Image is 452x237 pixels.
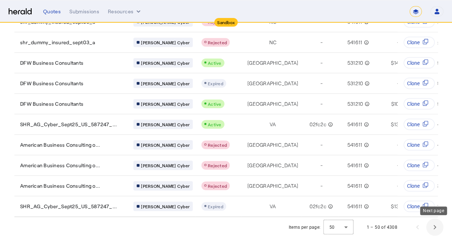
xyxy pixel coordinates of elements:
[347,100,363,108] span: 531210
[141,60,190,66] span: [PERSON_NAME] Cyber
[20,39,95,46] span: shr_dummy_insured_sept03_a
[320,182,322,190] span: -
[363,80,369,87] mat-icon: info_outline
[269,39,277,46] span: NC
[394,121,405,128] span: 1390
[347,203,362,210] span: 541611
[362,141,369,149] mat-icon: info_outline
[407,162,420,169] span: Clone
[397,39,399,46] span: -
[363,100,369,108] mat-icon: info_outline
[391,59,394,67] span: $
[320,39,322,46] span: -
[141,101,190,107] span: [PERSON_NAME] Cyber
[347,80,363,87] span: 531210
[397,141,399,149] span: -
[347,121,362,128] span: 541611
[20,121,117,128] span: SHR_AG_Cyber_Sept25_US_587247_...
[141,40,190,45] span: [PERSON_NAME] Cyber
[407,59,420,67] span: Clone
[407,39,420,46] span: Clone
[20,141,100,149] span: American Business Consulting o...
[362,203,369,210] mat-icon: info_outline
[247,141,298,149] span: [GEOGRAPHIC_DATA]
[327,121,333,128] mat-icon: info_outline
[320,100,322,108] span: -
[327,203,333,210] mat-icon: info_outline
[310,203,327,210] span: 02fc2c
[270,203,276,210] span: VA
[69,8,99,15] div: Submissions
[407,141,420,149] span: Clone
[141,183,190,189] span: [PERSON_NAME] Cyber
[320,162,322,169] span: -
[208,40,227,45] span: Rejected
[403,160,435,171] button: Clone
[9,8,32,15] img: Herald Logo
[347,141,362,149] span: 541611
[20,100,83,108] span: DFW Business Consultants
[141,122,190,127] span: [PERSON_NAME] Cyber
[403,201,435,212] button: Clone
[320,80,322,87] span: -
[141,81,190,86] span: [PERSON_NAME] Cyber
[407,121,420,128] span: Clone
[20,80,83,87] span: DFW Business Consultants
[362,39,369,46] mat-icon: info_outline
[141,142,190,148] span: [PERSON_NAME] Cyber
[208,60,222,65] span: Active
[394,203,405,210] span: 1390
[208,81,223,86] span: Expired
[20,203,117,210] span: SHR_AG_Cyber_Sept25_US_587247_...
[108,8,142,15] button: Resources dropdown menu
[362,162,369,169] mat-icon: info_outline
[362,182,369,190] mat-icon: info_outline
[208,204,223,209] span: Expired
[347,39,362,46] span: 541611
[208,122,222,127] span: Active
[208,101,222,106] span: Active
[347,162,362,169] span: 541611
[310,121,327,128] span: 02fc2c
[403,98,435,110] button: Clone
[403,180,435,192] button: Clone
[247,80,298,87] span: [GEOGRAPHIC_DATA]
[141,204,190,209] span: [PERSON_NAME] Cyber
[366,224,397,231] div: 1 – 50 of 4308
[208,163,227,168] span: Rejected
[391,121,394,128] span: $
[407,100,420,108] span: Clone
[214,18,238,27] div: Sandbox
[407,80,420,87] span: Clone
[347,59,363,67] span: 531210
[391,203,394,210] span: $
[247,162,298,169] span: [GEOGRAPHIC_DATA]
[407,203,420,210] span: Clone
[362,121,369,128] mat-icon: info_outline
[20,162,100,169] span: American Business Consulting o...
[394,100,405,108] span: 1000
[320,59,322,67] span: -
[247,100,298,108] span: [GEOGRAPHIC_DATA]
[208,142,227,147] span: Rejected
[394,59,405,67] span: 1400
[403,119,435,130] button: Clone
[407,182,420,190] span: Clone
[141,163,190,168] span: [PERSON_NAME] Cyber
[208,183,227,188] span: Rejected
[270,121,276,128] span: VA
[397,80,399,87] span: -
[397,162,399,169] span: -
[403,78,435,89] button: Clone
[347,182,362,190] span: 541611
[247,59,298,67] span: [GEOGRAPHIC_DATA]
[403,57,435,69] button: Clone
[247,182,298,190] span: [GEOGRAPHIC_DATA]
[20,182,100,190] span: American Business Consulting o...
[20,59,83,67] span: DFW Business Consultants
[43,8,61,15] div: Quotes
[288,224,320,231] div: Items per page:
[426,219,443,236] button: Next page
[391,100,394,108] span: $
[363,59,369,67] mat-icon: info_outline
